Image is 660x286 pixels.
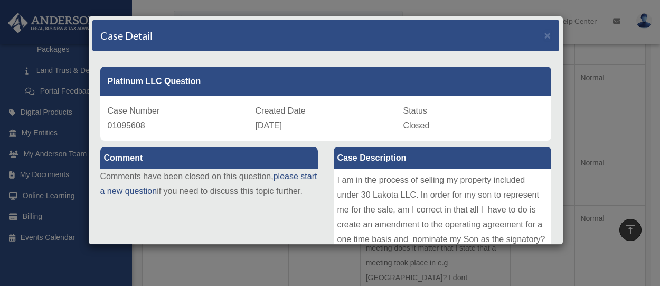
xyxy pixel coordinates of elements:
[100,67,551,96] div: Platinum LLC Question
[403,106,427,115] span: Status
[108,121,145,130] span: 01095608
[100,169,318,199] p: Comments have been closed on this question, if you need to discuss this topic further.
[403,121,430,130] span: Closed
[108,106,160,115] span: Case Number
[100,28,153,43] h4: Case Detail
[256,121,282,130] span: [DATE]
[544,29,551,41] span: ×
[100,172,317,196] a: please start a new question
[256,106,306,115] span: Created Date
[544,30,551,41] button: Close
[334,147,551,169] label: Case Description
[100,147,318,169] label: Comment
